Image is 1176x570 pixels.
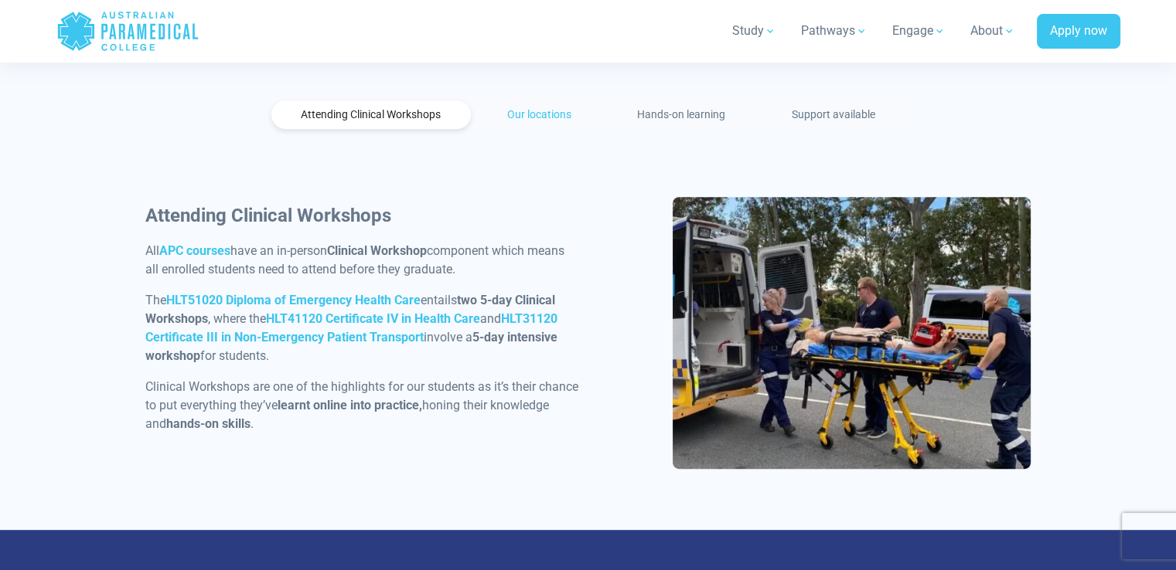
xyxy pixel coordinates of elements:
[266,311,480,326] a: HLT41120 Certificate IV in Health Care
[477,100,602,129] a: Our locations
[723,9,786,53] a: Study
[327,243,427,258] strong: Clinical Workshop
[166,293,421,307] a: HLT51020 Diploma of Emergency Health Care
[762,100,905,129] a: Support available
[145,311,557,344] a: HLT31120 Certificate III in Non-Emergency Patient Transport
[145,205,391,226] strong: Attending Clinical Workshops
[883,9,955,53] a: Engage
[961,9,1024,53] a: About
[166,416,251,431] strong: hands-on skills
[159,243,230,258] a: APC courses
[56,6,199,56] a: Australian Paramedical College
[145,291,579,365] p: The entails , where the and involve a for students.
[608,100,756,129] a: Hands-on learning
[278,398,422,412] strong: learnt online into practice,
[145,242,579,279] p: All have an in-person component which means all enrolled students need to attend before they grad...
[271,100,472,129] a: Attending Clinical Workshops
[145,378,579,433] p: Clinical Workshops are one of the highlights for our students as it’s their chance to put everyth...
[792,9,877,53] a: Pathways
[1037,14,1120,49] a: Apply now
[145,330,557,363] strong: 5-day intensive workshop
[145,293,555,326] strong: two 5-day Clinical Workshops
